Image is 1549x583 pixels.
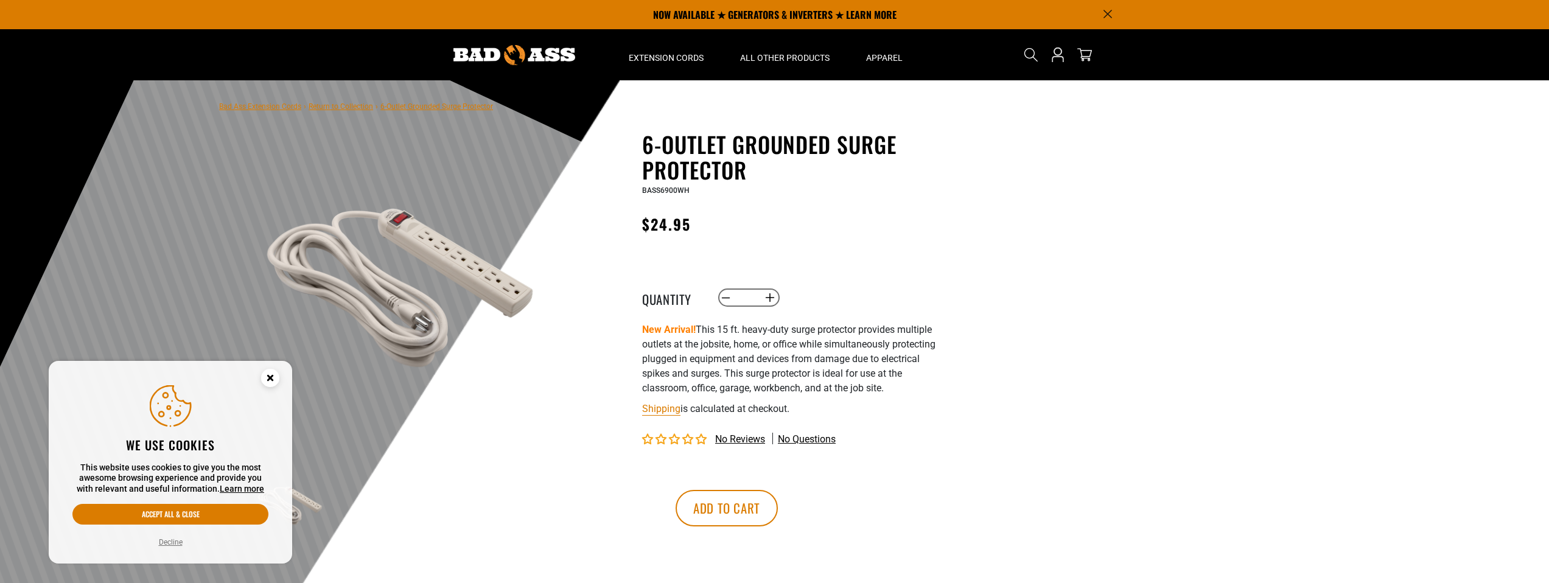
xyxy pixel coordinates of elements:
a: Bad Ass Extension Cords [219,102,301,111]
span: No reviews [715,433,765,445]
span: BASS6900WH [642,186,690,195]
span: › [304,102,306,111]
summary: Extension Cords [610,29,722,80]
span: All Other Products [740,52,830,63]
span: Apparel [866,52,903,63]
span: 0.00 stars [642,434,709,445]
div: is calculated at checkout. [642,400,940,417]
h1: 6-Outlet Grounded Surge Protector [642,131,940,183]
strong: New Arrival! [642,324,696,335]
a: Shipping [642,403,680,414]
span: Extension Cords [629,52,704,63]
label: Quantity [642,290,703,305]
summary: Apparel [848,29,921,80]
span: $24.95 [642,213,691,235]
h2: We use cookies [72,437,268,453]
summary: All Other Products [722,29,848,80]
a: Learn more [220,484,264,494]
a: Return to Collection [309,102,373,111]
span: › [376,102,378,111]
img: Bad Ass Extension Cords [453,45,575,65]
p: This 15 ft. heavy-duty surge protector provides multiple outlets at the jobsite, home, or office ... [642,323,940,396]
span: No questions [778,433,836,446]
summary: Search [1021,45,1041,65]
button: Add to cart [676,490,778,526]
button: Accept all & close [72,504,268,525]
button: Decline [155,536,186,548]
nav: breadcrumbs [219,99,493,113]
p: This website uses cookies to give you the most awesome browsing experience and provide you with r... [72,463,268,495]
span: 6-Outlet Grounded Surge Protector [380,102,493,111]
aside: Cookie Consent [49,361,292,564]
